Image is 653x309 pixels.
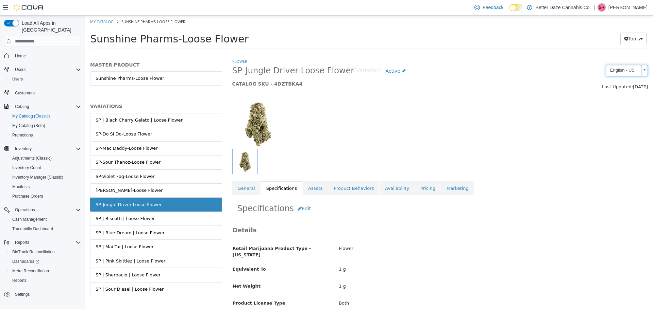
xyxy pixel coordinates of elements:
[1,102,84,111] button: Catalog
[1,144,84,153] button: Inventory
[7,215,84,224] button: Cash Management
[12,226,53,232] span: Traceabilty Dashboard
[147,82,198,133] img: 150
[5,17,164,29] span: Sunshine Pharms-Loose Flower
[295,166,330,180] a: Availability
[12,194,43,199] span: Purchase Orders
[12,175,63,180] span: Inventory Manager (Classic)
[12,290,81,298] span: Settings
[1,238,84,247] button: Reports
[5,46,137,52] h5: MASTER PRODUCT
[509,4,523,11] input: Dark Mode
[12,238,81,247] span: Reports
[10,154,54,162] a: Adjustments (Classic)
[209,187,230,199] button: Edit
[11,228,69,235] div: SP | Mai Tai | Loose Flower
[598,3,606,12] div: Steven Reyes
[12,103,81,111] span: Catalog
[7,182,84,192] button: Manifests
[12,290,32,298] a: Settings
[12,66,81,74] span: Users
[10,192,46,200] a: Purchase Orders
[218,166,243,180] a: Assets
[300,53,315,58] span: Active
[10,154,81,162] span: Adjustments (Classic)
[11,171,78,178] div: [PERSON_NAME]-Loose Flower
[11,256,76,263] div: SP | Sherbacio | Loose Flower
[548,69,563,74] span: [DATE]
[15,53,26,59] span: Home
[19,20,81,33] span: Load All Apps in [GEOGRAPHIC_DATA]
[12,89,81,97] span: Customers
[599,3,605,12] span: SR
[11,214,80,221] div: SP | Blue Dream | Loose Flower
[15,207,35,213] span: Operations
[10,215,49,223] a: Cash Management
[12,206,81,214] span: Operations
[7,153,84,163] button: Adjustments (Classic)
[11,101,98,108] div: SP | Black Cherry Gelato | Loose Flower
[10,248,81,256] span: BioTrack Reconciliation
[15,292,30,297] span: Settings
[12,259,39,264] span: Dashboards
[243,166,294,180] a: Product Behaviors
[12,123,45,128] span: My Catalog (Beta)
[7,74,84,84] button: Users
[517,69,548,74] span: Last Updated:
[12,132,33,138] span: Promotions
[36,3,100,8] span: Sunshine Pharms-Loose Flower
[10,164,81,172] span: Inventory Count
[10,257,42,266] a: Dashboards
[15,240,29,245] span: Reports
[147,50,269,60] span: SP-Jungle Driver-Loose Flower
[7,111,84,121] button: My Catalog (Classic)
[12,52,29,60] a: Home
[10,248,57,256] a: BioTrack Reconciliation
[12,66,28,74] button: Users
[12,217,47,222] span: Cash Management
[12,103,32,111] button: Catalog
[10,112,53,120] a: My Catalog (Classic)
[7,247,84,257] button: BioTrack Reconciliation
[15,67,26,72] span: Users
[10,276,29,285] a: Reports
[10,225,56,233] a: Traceabilty Dashboard
[536,3,591,12] p: Better Daze Cannabis Co.
[521,50,554,60] span: English - US
[10,112,81,120] span: My Catalog (Classic)
[12,145,34,153] button: Inventory
[7,130,84,140] button: Promotions
[5,56,137,70] a: Sunshine Pharms-Loose Flower
[12,76,23,82] span: Users
[10,257,81,266] span: Dashboards
[7,121,84,130] button: My Catalog (Beta)
[11,186,77,193] div: SP-Jungle Driver-Loose Flower
[15,146,32,151] span: Inventory
[10,131,36,139] a: Promotions
[12,278,27,283] span: Reports
[12,184,30,189] span: Manifests
[1,88,84,98] button: Customers
[10,75,26,83] a: Users
[12,249,55,255] span: BioTrack Reconciliation
[10,192,81,200] span: Purchase Orders
[330,166,356,180] a: Pricing
[11,115,67,122] div: SP-Do Si Do-Loose Flower
[10,225,81,233] span: Traceabilty Dashboard
[152,187,558,199] h2: Specifications
[12,145,81,153] span: Inventory
[10,267,52,275] a: Metrc Reconciliation
[11,242,80,249] div: SP | Pink Skittlez | Loose Flower
[249,265,568,277] div: 1 g
[483,4,503,11] span: Feedback
[148,268,175,273] span: Net Weight
[15,90,35,96] span: Customers
[10,267,81,275] span: Metrc Reconciliation
[176,166,217,180] a: Specifications
[10,215,81,223] span: Cash Management
[11,143,76,150] div: SP-Sour Thanoz-Loose Flower
[10,183,32,191] a: Manifests
[10,164,44,172] a: Inventory Count
[269,53,297,58] small: [Variation]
